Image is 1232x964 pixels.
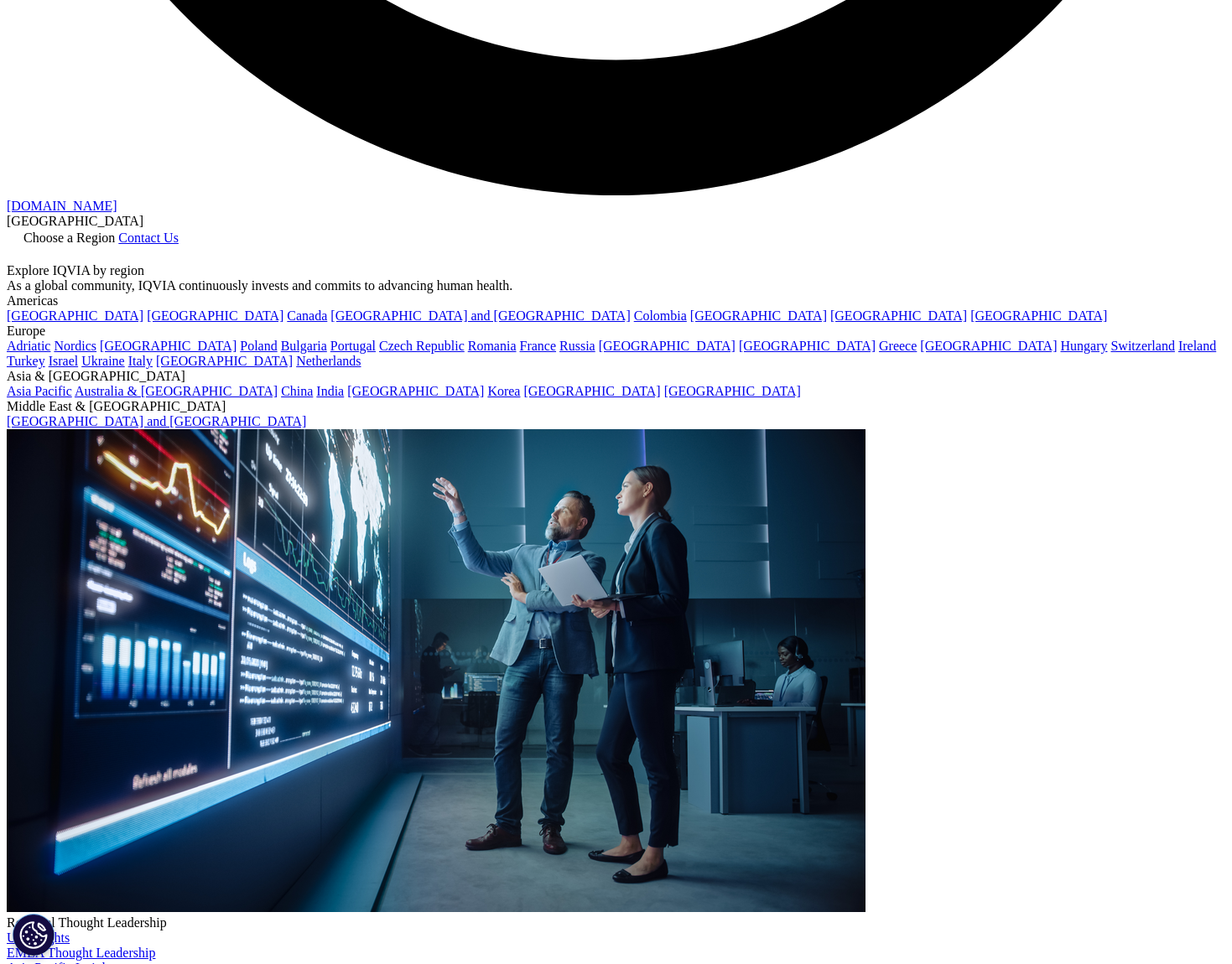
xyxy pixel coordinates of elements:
[7,324,1225,339] div: Europe
[739,339,876,353] a: [GEOGRAPHIC_DATA]
[7,354,45,368] a: Turkey
[347,384,484,398] a: [GEOGRAPHIC_DATA]
[240,339,277,353] a: Poland
[7,199,117,213] a: [DOMAIN_NAME]
[81,354,125,368] a: Ukraine
[100,339,237,353] a: [GEOGRAPHIC_DATA]
[296,354,361,368] a: Netherlands
[128,354,153,368] a: Italy
[23,231,115,245] span: Choose a Region
[7,278,1225,293] div: As a global community, IQVIA continuously invests and commits to advancing human health.
[559,339,595,353] a: Russia
[634,308,687,323] a: Colombia
[7,214,1225,229] div: [GEOGRAPHIC_DATA]
[830,308,967,323] a: [GEOGRAPHIC_DATA]
[487,384,520,398] a: Korea
[316,384,344,398] a: India
[7,930,70,945] a: US Insights
[520,339,557,353] a: France
[920,339,1057,353] a: [GEOGRAPHIC_DATA]
[379,339,465,353] a: Czech Republic
[1110,339,1174,353] a: Switzerland
[7,915,1225,930] div: Regional Thought Leadership
[1178,339,1216,353] a: Ireland
[664,384,801,398] a: [GEOGRAPHIC_DATA]
[118,231,179,245] a: Contact Us
[49,354,79,368] a: Israel
[287,308,327,323] a: Canada
[7,263,1225,278] div: Explore IQVIA by region
[54,339,96,353] a: Nordics
[468,339,517,353] a: Romania
[7,414,306,428] a: [GEOGRAPHIC_DATA] and [GEOGRAPHIC_DATA]
[13,914,55,956] button: Cookies Settings
[690,308,827,323] a: [GEOGRAPHIC_DATA]
[75,384,278,398] a: Australia & [GEOGRAPHIC_DATA]
[7,308,143,323] a: [GEOGRAPHIC_DATA]
[330,308,630,323] a: [GEOGRAPHIC_DATA] and [GEOGRAPHIC_DATA]
[281,339,327,353] a: Bulgaria
[156,354,293,368] a: [GEOGRAPHIC_DATA]
[7,399,1225,414] div: Middle East & [GEOGRAPHIC_DATA]
[7,384,72,398] a: Asia Pacific
[330,339,376,353] a: Portugal
[147,308,283,323] a: [GEOGRAPHIC_DATA]
[7,429,866,912] img: 2093_analyzing-data-using-big-screen-display-and-laptop.png
[7,339,50,353] a: Adriatic
[879,339,917,353] a: Greece
[7,293,1225,308] div: Americas
[1060,339,1107,353] a: Hungary
[281,384,313,398] a: China
[970,308,1107,323] a: [GEOGRAPHIC_DATA]
[599,339,736,353] a: [GEOGRAPHIC_DATA]
[7,369,1225,384] div: Asia & [GEOGRAPHIC_DATA]
[523,384,660,398] a: [GEOGRAPHIC_DATA]
[7,946,155,960] a: EMEA Thought Leadership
